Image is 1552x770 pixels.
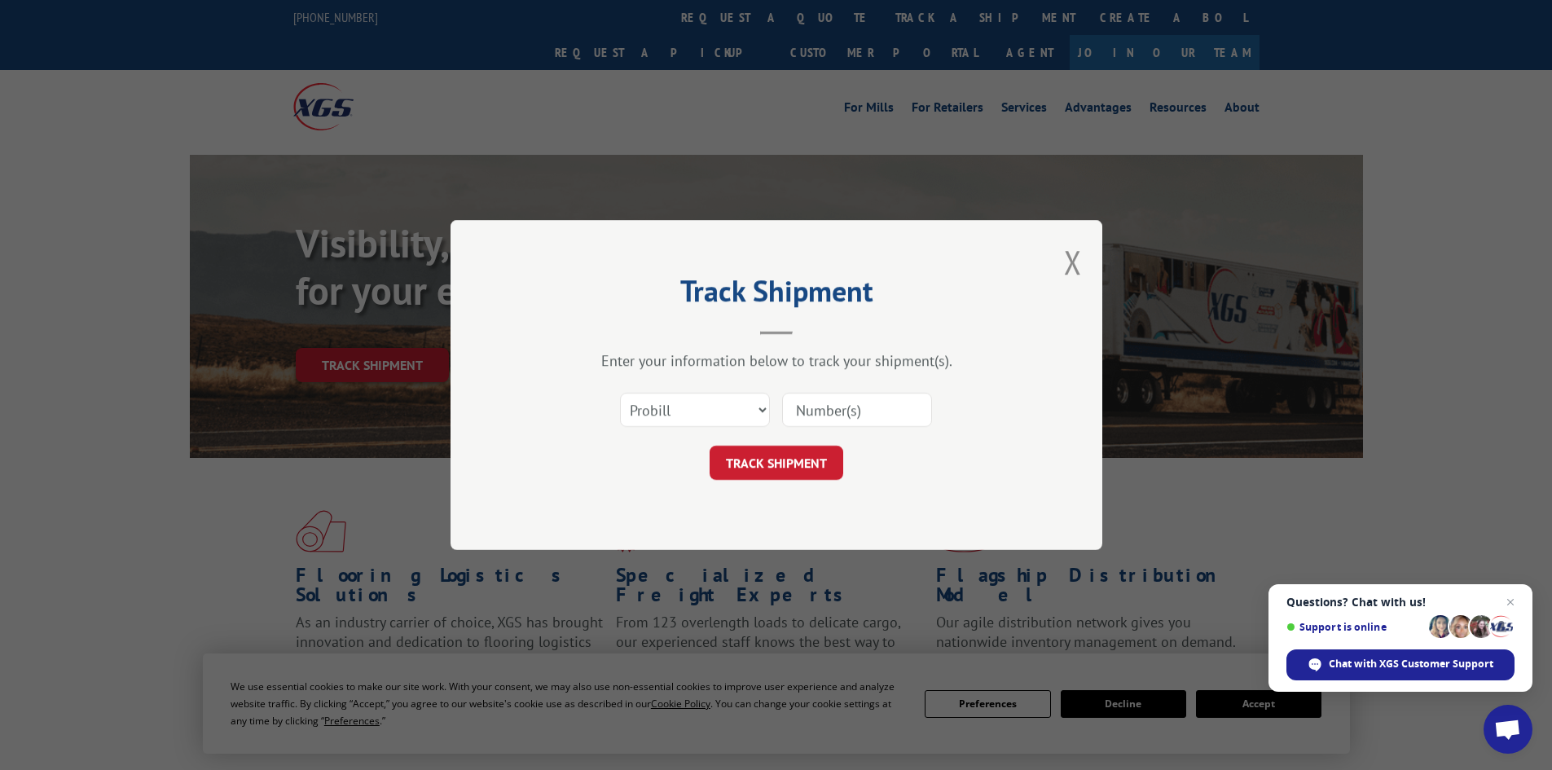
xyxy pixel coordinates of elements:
[1064,240,1082,284] button: Close modal
[710,446,843,480] button: TRACK SHIPMENT
[1286,649,1515,680] div: Chat with XGS Customer Support
[1484,705,1532,754] div: Open chat
[532,351,1021,370] div: Enter your information below to track your shipment(s).
[782,393,932,427] input: Number(s)
[1329,657,1493,671] span: Chat with XGS Customer Support
[1286,621,1423,633] span: Support is online
[1501,592,1520,612] span: Close chat
[1286,596,1515,609] span: Questions? Chat with us!
[532,279,1021,310] h2: Track Shipment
